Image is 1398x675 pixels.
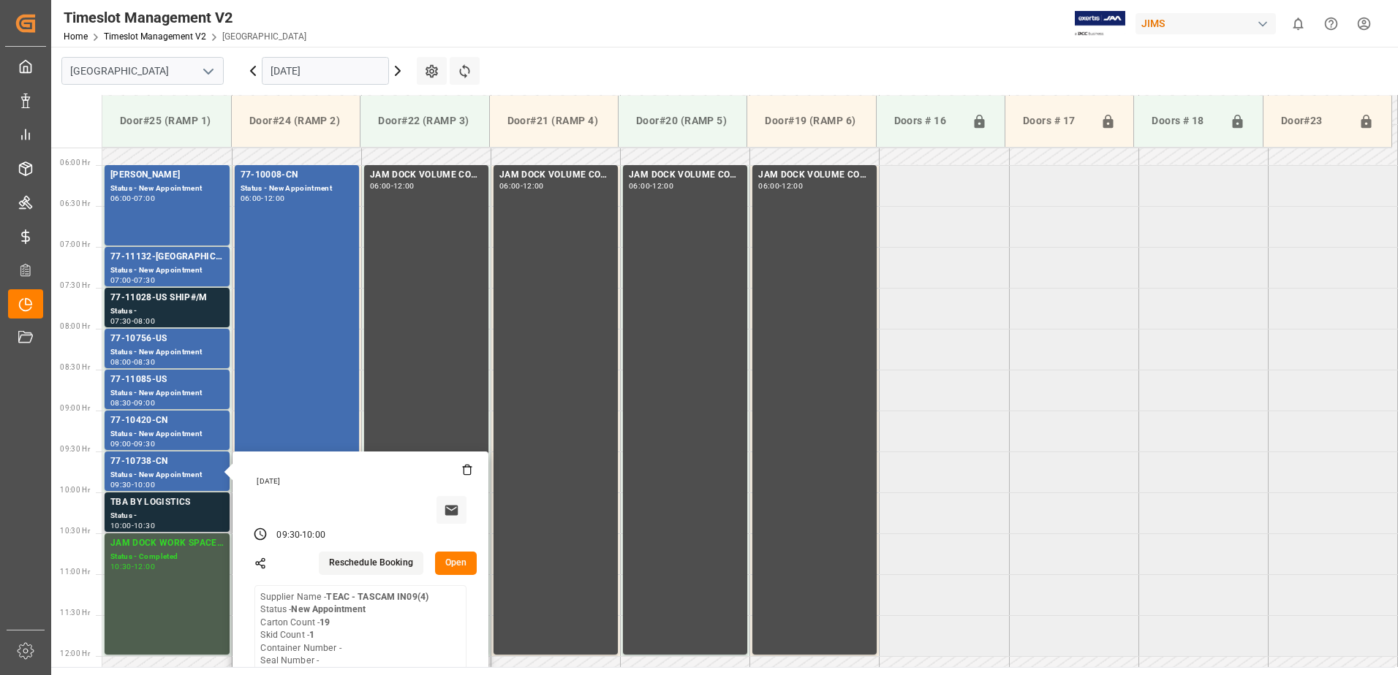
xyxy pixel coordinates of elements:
[60,609,90,617] span: 11:30 Hr
[60,281,90,289] span: 07:30 Hr
[262,57,389,85] input: DD.MM.YYYY
[110,510,224,522] div: Status -
[1017,107,1095,135] div: Doors # 17
[260,591,428,668] div: Supplier Name - Status - Carton Count - Skid Count - Container Number - Seal Number -
[523,183,544,189] div: 12:00
[110,318,132,324] div: 07:30
[134,318,155,324] div: 08:00
[132,318,134,324] div: -
[241,168,353,183] div: 77-10008-CN
[60,445,90,453] span: 09:30 Hr
[134,277,155,283] div: 07:30
[60,363,90,371] span: 08:30 Hr
[435,552,477,575] button: Open
[782,183,803,189] div: 12:00
[110,373,224,387] div: 77-11085-US
[320,617,330,628] b: 19
[132,195,134,202] div: -
[252,476,472,487] div: [DATE]
[134,195,155,202] div: 07:00
[132,359,134,365] div: -
[1146,107,1223,135] div: Doors # 18
[134,522,155,529] div: 10:30
[110,183,224,195] div: Status - New Appointment
[110,454,224,469] div: 77-10738-CN
[110,291,224,305] div: 77-11028-US SHIP#/M
[241,183,353,195] div: Status - New Appointment
[110,277,132,283] div: 07:00
[652,183,673,189] div: 12:00
[276,529,300,542] div: 09:30
[110,250,224,264] div: 77-11132-[GEOGRAPHIC_DATA]
[60,649,90,657] span: 12:00 Hr
[110,264,224,277] div: Status - New Appointment
[319,552,423,575] button: Reschedule Booking
[372,107,477,134] div: Door#22 (RAMP 3)
[326,592,428,602] b: TEAC - TASCAM IN09(4)
[60,322,90,330] span: 08:00 Hr
[60,527,90,535] span: 10:30 Hr
[264,195,285,202] div: 12:00
[132,441,134,447] div: -
[197,60,219,83] button: open menu
[758,183,779,189] div: 06:00
[60,568,90,576] span: 11:00 Hr
[60,404,90,412] span: 09:00 Hr
[60,240,90,248] span: 07:00 Hr
[134,359,155,365] div: 08:30
[1315,7,1348,40] button: Help Center
[370,183,391,189] div: 06:00
[1275,107,1353,135] div: Door#23
[261,195,263,202] div: -
[302,529,325,542] div: 10:00
[291,604,366,614] b: New Appointment
[370,168,483,183] div: JAM DOCK VOLUME CONTROL
[110,563,132,570] div: 10:30
[110,305,224,318] div: Status -
[309,630,314,640] b: 1
[110,481,132,488] div: 09:30
[110,536,224,551] div: JAM DOCK WORK SPACE CONTROL
[60,199,90,207] span: 06:30 Hr
[1136,9,1282,37] button: JIMS
[132,277,134,283] div: -
[132,400,134,406] div: -
[110,332,224,346] div: 77-10756-US
[110,428,224,441] div: Status - New Appointment
[61,57,224,85] input: Type to search/select
[629,183,650,189] div: 06:00
[1136,13,1276,34] div: JIMS
[502,107,606,134] div: Door#21 (RAMP 4)
[110,400,132,406] div: 08:30
[110,387,224,400] div: Status - New Appointment
[134,563,155,570] div: 12:00
[521,183,523,189] div: -
[629,168,741,183] div: JAM DOCK VOLUME CONTROL
[758,168,871,183] div: JAM DOCK VOLUME CONTROL
[134,481,155,488] div: 10:00
[759,107,864,134] div: Door#19 (RAMP 6)
[60,159,90,167] span: 06:00 Hr
[110,522,132,529] div: 10:00
[243,107,348,134] div: Door#24 (RAMP 2)
[64,7,306,28] div: Timeslot Management V2
[110,551,224,563] div: Status - Completed
[300,529,302,542] div: -
[110,495,224,510] div: TBA BY LOGISTICS
[132,522,134,529] div: -
[132,481,134,488] div: -
[650,183,652,189] div: -
[110,413,224,428] div: 77-10420-CN
[60,486,90,494] span: 10:00 Hr
[114,107,219,134] div: Door#25 (RAMP 1)
[630,107,735,134] div: Door#20 (RAMP 5)
[888,107,966,135] div: Doors # 16
[110,195,132,202] div: 06:00
[104,31,206,42] a: Timeslot Management V2
[1075,11,1125,37] img: Exertis%20JAM%20-%20Email%20Logo.jpg_1722504956.jpg
[110,346,224,359] div: Status - New Appointment
[134,441,155,447] div: 09:30
[1282,7,1315,40] button: show 0 new notifications
[779,183,782,189] div: -
[241,195,262,202] div: 06:00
